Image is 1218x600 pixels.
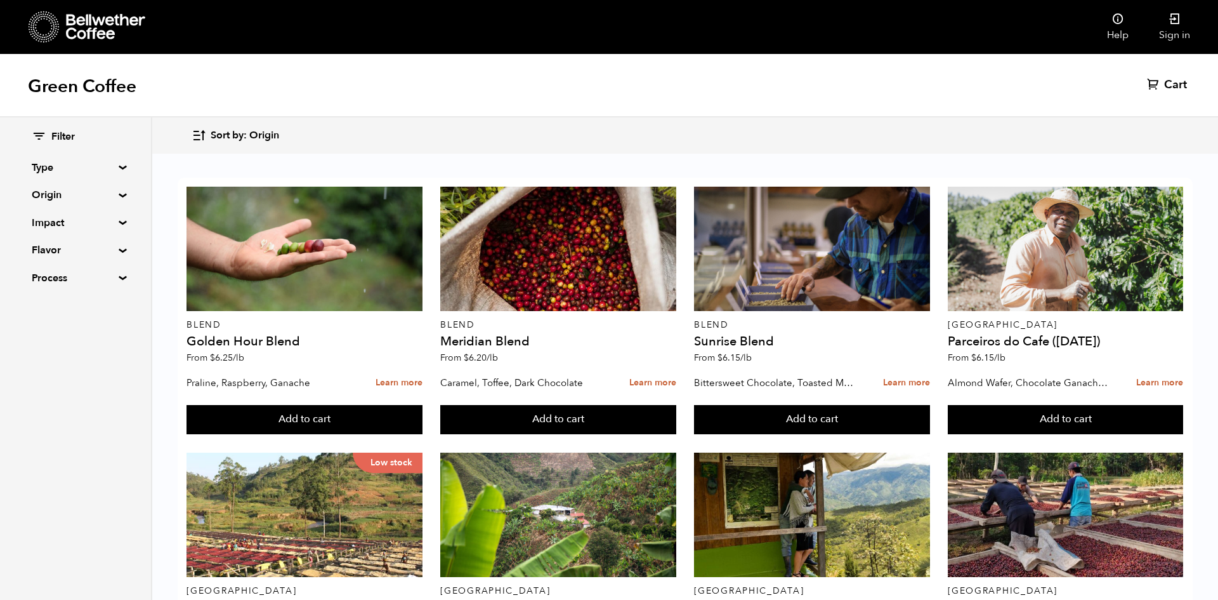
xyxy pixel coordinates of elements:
[1164,77,1187,93] span: Cart
[211,129,279,143] span: Sort by: Origin
[210,352,244,364] bdi: 6.25
[971,352,976,364] span: $
[32,270,119,286] summary: Process
[210,352,215,364] span: $
[694,373,854,392] p: Bittersweet Chocolate, Toasted Marshmallow, Candied Orange, Praline
[1147,77,1190,93] a: Cart
[971,352,1005,364] bdi: 6.15
[440,587,676,596] p: [GEOGRAPHIC_DATA]
[233,352,244,364] span: /lb
[948,321,1183,330] p: [GEOGRAPHIC_DATA]
[948,373,1108,392] p: Almond Wafer, Chocolate Ganache, Bing Cherry
[629,370,676,397] a: Learn more
[440,352,498,364] span: From
[994,352,1005,364] span: /lb
[883,370,930,397] a: Learn more
[694,321,929,330] p: Blend
[28,75,136,98] h1: Green Coffee
[187,405,422,434] button: Add to cart
[464,352,498,364] bdi: 6.20
[464,352,469,364] span: $
[440,321,676,330] p: Blend
[694,352,752,364] span: From
[192,121,279,150] button: Sort by: Origin
[1136,370,1183,397] a: Learn more
[187,587,422,596] p: [GEOGRAPHIC_DATA]
[717,352,723,364] span: $
[32,187,119,203] summary: Origin
[694,335,929,348] h4: Sunrise Blend
[187,335,422,348] h4: Golden Hour Blend
[187,453,422,577] a: Low stock
[694,405,929,434] button: Add to cart
[440,405,676,434] button: Add to cart
[717,352,752,364] bdi: 6.15
[32,243,119,258] summary: Flavor
[353,453,422,473] p: Low stock
[948,335,1183,348] h4: Parceiros do Cafe ([DATE])
[187,373,346,392] p: Praline, Raspberry, Ganache
[187,321,422,330] p: Blend
[187,352,244,364] span: From
[32,160,119,175] summary: Type
[740,352,752,364] span: /lb
[948,352,1005,364] span: From
[440,335,676,348] h4: Meridian Blend
[487,352,498,364] span: /lb
[440,373,600,392] p: Caramel, Toffee, Dark Chocolate
[32,215,119,230] summary: Impact
[376,370,422,397] a: Learn more
[948,405,1183,434] button: Add to cart
[948,587,1183,596] p: [GEOGRAPHIC_DATA]
[694,587,929,596] p: [GEOGRAPHIC_DATA]
[51,130,75,144] span: Filter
